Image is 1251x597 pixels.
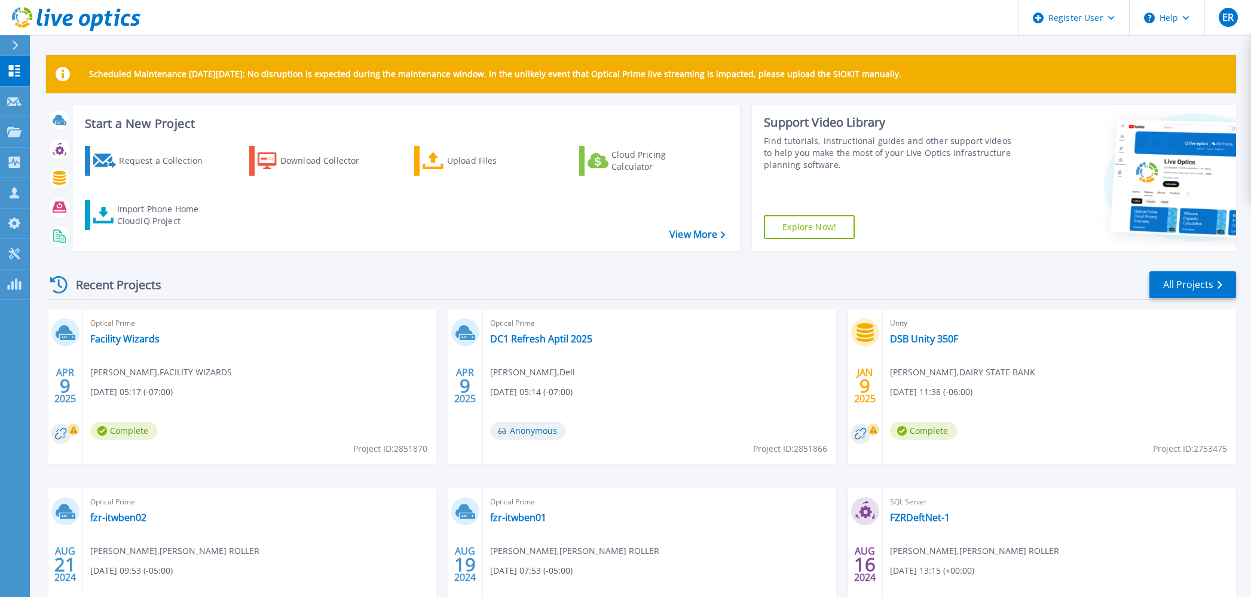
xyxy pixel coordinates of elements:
div: AUG 2024 [54,543,77,586]
span: [DATE] 11:38 (-06:00) [890,385,972,399]
div: Find tutorials, instructional guides and other support videos to help you make the most of your L... [764,135,1012,171]
span: Complete [890,422,957,440]
a: Request a Collection [85,146,218,176]
a: Download Collector [249,146,383,176]
a: FZRDeftNet-1 [890,512,950,523]
span: Unity [890,317,1229,330]
span: SQL Server [890,495,1229,509]
span: Project ID: 2851866 [753,442,827,455]
span: [PERSON_NAME] , DAIRY STATE BANK [890,366,1035,379]
span: Optical Prime [90,317,429,330]
a: All Projects [1149,271,1236,298]
div: AUG 2024 [454,543,476,586]
div: Cloud Pricing Calculator [611,149,707,173]
span: [DATE] 05:14 (-07:00) [490,385,573,399]
span: 16 [854,559,876,570]
span: [PERSON_NAME] , [PERSON_NAME] ROLLER [890,544,1059,558]
a: DC1 Refresh Aptil 2025 [490,333,592,345]
div: Import Phone Home CloudIQ Project [117,203,210,227]
div: APR 2025 [54,364,77,408]
div: Recent Projects [46,270,178,299]
a: View More [669,229,725,240]
span: 9 [460,381,470,391]
span: [PERSON_NAME] , [PERSON_NAME] ROLLER [490,544,659,558]
span: [DATE] 07:53 (-05:00) [490,564,573,577]
div: Upload Files [447,149,543,173]
div: Support Video Library [764,115,1012,130]
div: AUG 2024 [854,543,876,586]
a: DSB Unity 350F [890,333,958,345]
span: Optical Prime [490,495,829,509]
a: fzr-itwben01 [490,512,546,523]
div: JAN 2025 [854,364,876,408]
a: fzr-itwben02 [90,512,146,523]
span: 9 [860,381,870,391]
span: Anonymous [490,422,566,440]
span: 21 [54,559,76,570]
span: [PERSON_NAME] , FACILITY WIZARDS [90,366,232,379]
span: Optical Prime [90,495,429,509]
div: APR 2025 [454,364,476,408]
a: Cloud Pricing Calculator [579,146,712,176]
div: Download Collector [280,149,376,173]
span: Optical Prime [490,317,829,330]
a: Upload Files [414,146,547,176]
a: Facility Wizards [90,333,160,345]
span: 19 [454,559,476,570]
span: Project ID: 2851870 [353,442,427,455]
span: [DATE] 13:15 (+00:00) [890,564,974,577]
span: ER [1222,13,1234,22]
span: [DATE] 09:53 (-05:00) [90,564,173,577]
span: [DATE] 05:17 (-07:00) [90,385,173,399]
span: [PERSON_NAME] , Dell [490,366,575,379]
span: Complete [90,422,157,440]
a: Explore Now! [764,215,855,239]
div: Request a Collection [119,149,215,173]
h3: Start a New Project [85,117,724,130]
p: Scheduled Maintenance [DATE][DATE]: No disruption is expected during the maintenance window. In t... [89,69,901,79]
span: [PERSON_NAME] , [PERSON_NAME] ROLLER [90,544,259,558]
span: 9 [60,381,71,391]
span: Project ID: 2753475 [1153,442,1227,455]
